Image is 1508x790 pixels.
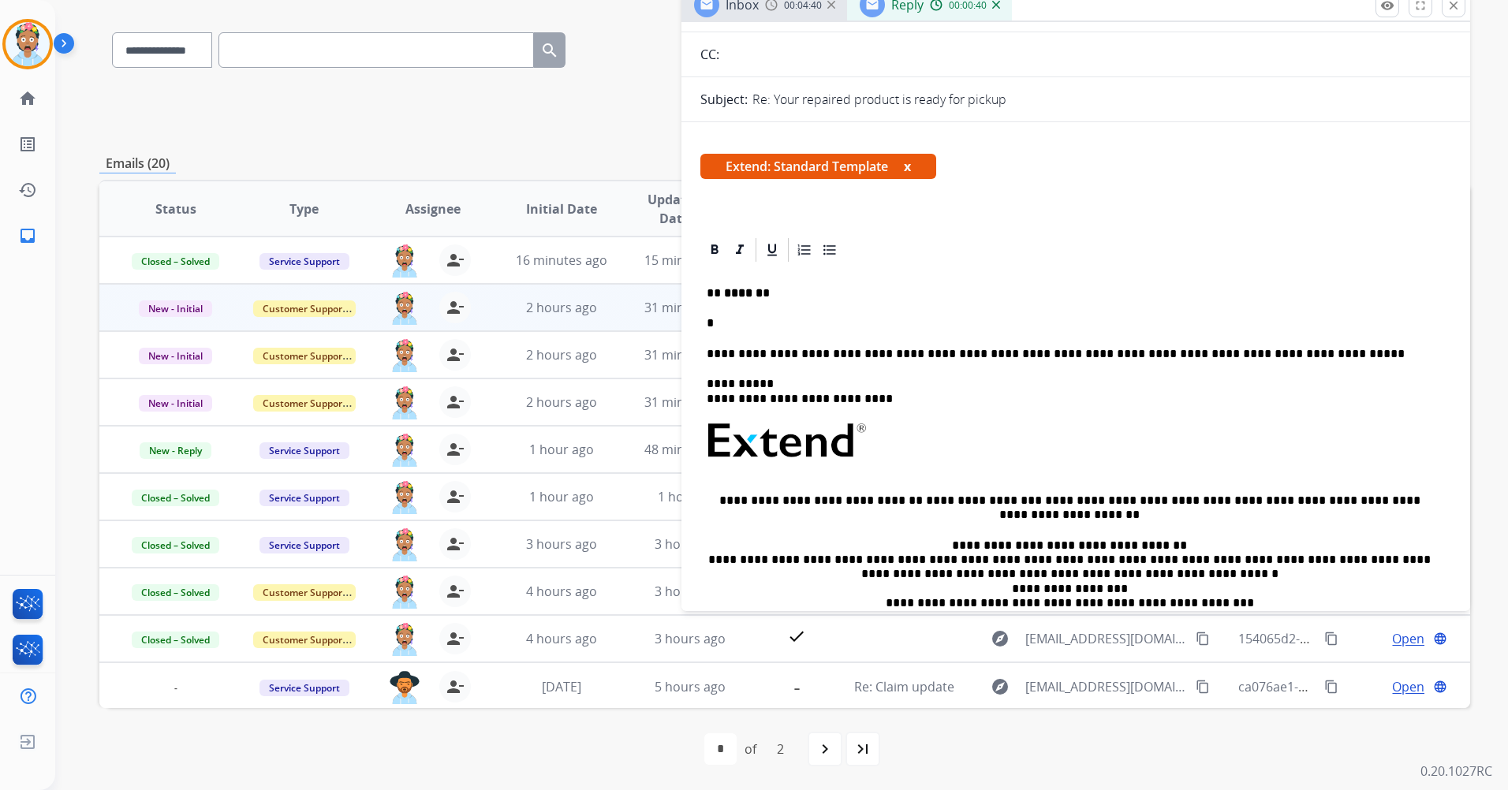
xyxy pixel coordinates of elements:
[526,299,597,316] span: 2 hours ago
[728,238,752,262] div: Italic
[446,345,465,364] mat-icon: person_remove
[526,393,597,411] span: 2 hours ago
[787,627,806,646] mat-icon: check
[658,488,722,505] span: 1 hour ago
[253,395,356,412] span: Customer Support
[259,253,349,270] span: Service Support
[542,678,581,695] span: [DATE]
[700,45,719,64] p: CC:
[446,298,465,317] mat-icon: person_remove
[745,740,756,758] div: of
[1392,629,1424,648] span: Open
[289,199,319,218] span: Type
[1025,629,1187,648] span: [EMAIL_ADDRESS][DOMAIN_NAME]
[446,393,465,412] mat-icon: person_remove
[6,22,50,66] img: avatar
[446,251,465,270] mat-icon: person_remove
[1433,632,1447,646] mat-icon: language
[1238,678,1480,695] span: ca076ae1-9482-42c7-a308-eddc642b1c28
[529,441,594,458] span: 1 hour ago
[853,740,872,758] mat-icon: last_page
[389,576,420,609] img: agent-avatar
[1196,680,1210,694] mat-icon: content_copy
[18,226,37,245] mat-icon: inbox
[793,238,816,262] div: Ordered List
[526,583,597,600] span: 4 hours ago
[1420,762,1492,781] p: 0.20.1027RC
[446,629,465,648] mat-icon: person_remove
[18,135,37,154] mat-icon: list_alt
[446,487,465,506] mat-icon: person_remove
[253,300,356,317] span: Customer Support
[516,252,607,269] span: 16 minutes ago
[540,41,559,60] mat-icon: search
[639,190,710,228] span: Updated Date
[132,537,219,553] span: Closed – Solved
[259,680,349,696] span: Service Support
[446,582,465,601] mat-icon: person_remove
[700,90,748,109] p: Subject:
[816,740,834,758] mat-icon: navigate_next
[132,584,219,601] span: Closed – Solved
[389,386,420,419] img: agent-avatar
[760,238,784,262] div: Underline
[259,442,349,459] span: Service Support
[752,90,1006,109] p: Re: Your repaired product is ready for pickup
[526,346,597,363] span: 2 hours ago
[644,393,736,411] span: 31 minutes ago
[1433,680,1447,694] mat-icon: language
[132,253,219,270] span: Closed – Solved
[253,348,356,364] span: Customer Support
[389,481,420,514] img: agent-avatar
[904,157,911,176] button: x
[132,490,219,506] span: Closed – Solved
[644,346,736,363] span: 31 minutes ago
[139,300,212,317] span: New - Initial
[446,535,465,553] mat-icon: person_remove
[132,632,219,648] span: Closed – Solved
[405,199,461,218] span: Assignee
[18,181,37,199] mat-icon: history
[1324,632,1338,646] mat-icon: content_copy
[139,348,212,364] span: New - Initial
[253,584,356,601] span: Customer Support
[446,677,465,696] mat-icon: person_remove
[446,440,465,459] mat-icon: person_remove
[1238,630,1480,647] span: 154065d2-6ef8-4124-87a2-9dee802947bc
[389,244,420,278] img: agent-avatar
[703,238,726,262] div: Bold
[389,434,420,467] img: agent-avatar
[644,441,736,458] span: 48 minutes ago
[818,238,842,262] div: Bullet List
[529,488,594,505] span: 1 hour ago
[389,623,420,656] img: agent-avatar
[700,154,936,179] span: Extend: Standard Template
[18,89,37,108] mat-icon: home
[389,528,420,561] img: agent-avatar
[854,678,954,695] span: Re: Claim update
[259,537,349,553] span: Service Support
[655,535,726,553] span: 3 hours ago
[253,632,356,648] span: Customer Support
[389,671,420,704] img: agent-avatar
[764,733,797,765] div: 2
[139,395,212,412] span: New - Initial
[1196,632,1210,646] mat-icon: content_copy
[991,677,1010,696] mat-icon: explore
[787,675,806,694] mat-icon: -
[526,199,597,218] span: Initial Date
[655,678,726,695] span: 5 hours ago
[1025,677,1187,696] span: [EMAIL_ADDRESS][DOMAIN_NAME]
[526,630,597,647] span: 4 hours ago
[259,490,349,506] span: Service Support
[1324,680,1338,694] mat-icon: content_copy
[99,154,176,173] p: Emails (20)
[1392,677,1424,696] span: Open
[644,252,736,269] span: 15 minutes ago
[655,583,726,600] span: 3 hours ago
[644,299,736,316] span: 31 minutes ago
[155,199,196,218] span: Status
[526,535,597,553] span: 3 hours ago
[655,630,726,647] span: 3 hours ago
[389,292,420,325] img: agent-avatar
